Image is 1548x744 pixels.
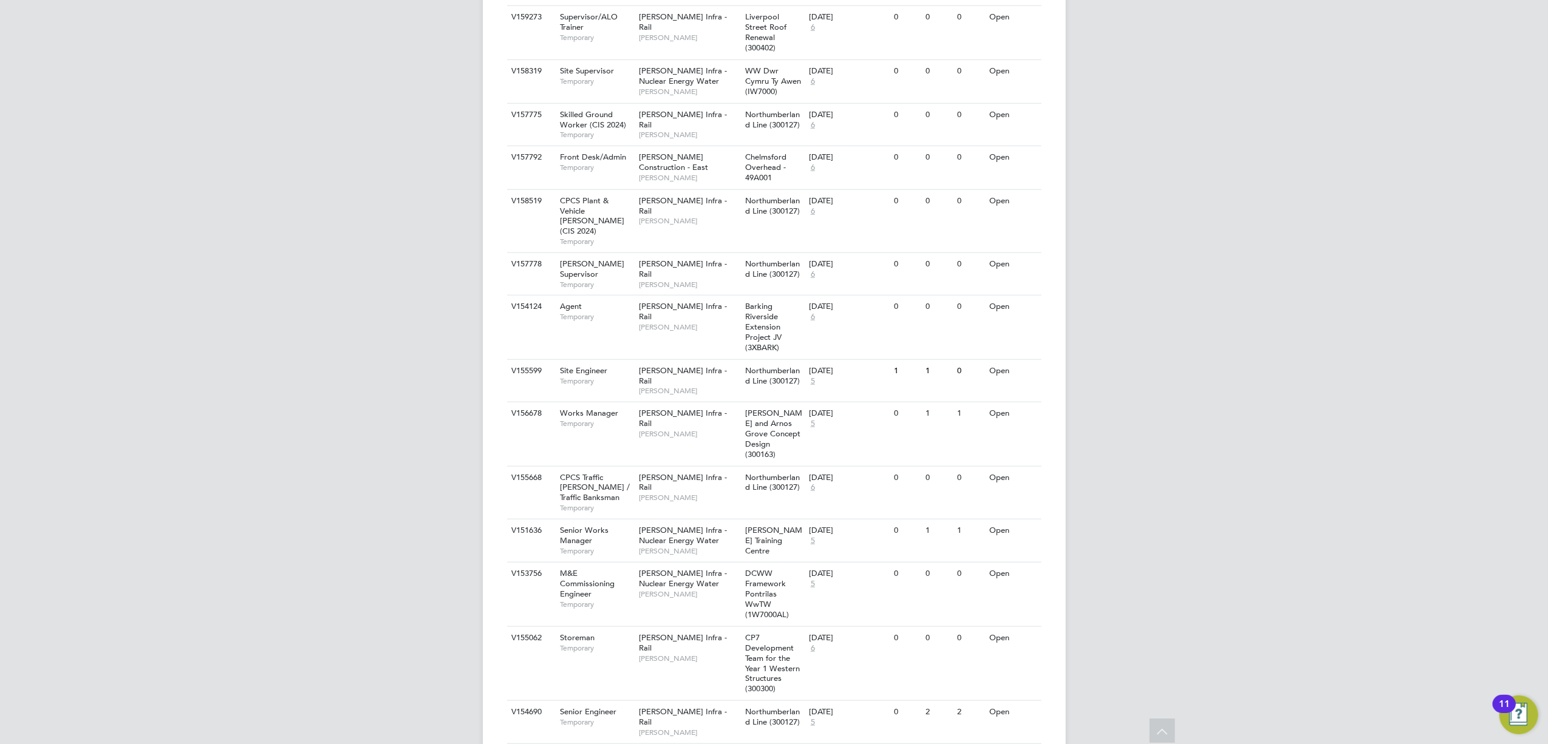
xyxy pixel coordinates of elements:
span: 6 [809,482,817,493]
span: 6 [809,206,817,217]
div: V151636 [509,519,551,542]
span: Temporary [560,419,633,428]
span: Northumberland Line (300127) [745,365,800,386]
div: 0 [891,563,922,585]
div: V154124 [509,296,551,318]
div: 1 [955,402,986,425]
span: [PERSON_NAME] Infra - Rail [639,472,727,493]
div: 0 [922,253,954,276]
span: [PERSON_NAME] [639,546,739,556]
div: [DATE] [809,473,888,483]
div: 0 [955,627,986,649]
span: 5 [809,376,817,387]
div: V159273 [509,6,551,29]
div: V154690 [509,701,551,723]
div: Open [986,402,1039,425]
span: Northumberland Line (300127) [745,472,800,493]
span: [PERSON_NAME] Infra - Rail [639,259,727,279]
div: 0 [955,190,986,212]
span: [PERSON_NAME] Infra - Rail [639,109,727,130]
span: [PERSON_NAME] [639,280,739,289]
div: V153756 [509,563,551,585]
span: [PERSON_NAME] [639,654,739,663]
span: M&E Commissioning Engineer [560,568,615,599]
span: [PERSON_NAME] [639,173,739,183]
div: Open [986,146,1039,169]
span: [PERSON_NAME] Infra - Rail [639,408,727,428]
div: 11 [1499,704,1510,720]
div: [DATE] [809,408,888,419]
div: 0 [891,627,922,649]
div: 0 [922,563,954,585]
div: 1 [955,519,986,542]
div: [DATE] [809,707,888,717]
span: Temporary [560,312,633,322]
span: Front Desk/Admin [560,152,626,162]
div: Open [986,627,1039,649]
button: Open Resource Center, 11 new notifications [1499,695,1538,734]
div: 2 [955,701,986,723]
span: [PERSON_NAME] [639,493,739,502]
div: 0 [891,60,922,83]
div: 0 [891,467,922,489]
span: Liverpool Street Roof Renewal (300402) [745,12,786,53]
span: Northumberland Line (300127) [745,259,800,279]
span: [PERSON_NAME] Infra - Nuclear Energy Water [639,66,727,86]
span: Temporary [560,130,633,140]
div: 2 [922,701,954,723]
div: 1 [891,360,922,382]
div: 0 [891,253,922,276]
div: 0 [955,467,986,489]
span: 5 [809,579,817,589]
div: [DATE] [809,196,888,206]
span: Storeman [560,632,595,643]
span: Temporary [560,546,633,556]
div: 1 [922,402,954,425]
span: CPCS Plant & Vehicle [PERSON_NAME] (CIS 2024) [560,195,624,237]
span: [PERSON_NAME] [639,386,739,396]
span: Barking Riverside Extension Project JV (3XBARK) [745,301,782,353]
span: Works Manager [560,408,618,418]
span: Chelmsford Overhead - 49A001 [745,152,786,183]
span: Temporary [560,76,633,86]
div: [DATE] [809,526,888,536]
span: [PERSON_NAME] [639,130,739,140]
div: Open [986,6,1039,29]
span: Temporary [560,280,633,289]
div: 0 [922,190,954,212]
span: [PERSON_NAME] Infra - Rail [639,301,727,322]
span: 5 [809,536,817,546]
div: 0 [955,6,986,29]
span: DCWW Framework Pontrilas WwTW (1W7000AL) [745,568,789,620]
span: Northumberland Line (300127) [745,109,800,130]
span: Temporary [560,600,633,609]
div: 0 [891,190,922,212]
div: Open [986,253,1039,276]
div: 0 [891,519,922,542]
span: Temporary [560,503,633,513]
span: Northumberland Line (300127) [745,195,800,216]
div: 0 [955,146,986,169]
div: V158519 [509,190,551,212]
div: [DATE] [809,110,888,120]
span: 6 [809,120,817,130]
div: V155668 [509,467,551,489]
span: Site Engineer [560,365,607,376]
div: V156678 [509,402,551,425]
span: 6 [809,269,817,280]
span: [PERSON_NAME] [639,33,739,42]
span: 6 [809,163,817,173]
span: Senior Engineer [560,706,616,717]
div: 0 [891,104,922,126]
div: 0 [955,360,986,382]
div: [DATE] [809,152,888,163]
span: [PERSON_NAME] Infra - Nuclear Energy Water [639,525,727,546]
span: [PERSON_NAME] Infra - Rail [639,195,727,216]
span: [PERSON_NAME] [639,216,739,226]
div: 0 [955,104,986,126]
div: V157775 [509,104,551,126]
div: 0 [955,253,986,276]
span: [PERSON_NAME] Infra - Rail [639,632,727,653]
span: Temporary [560,163,633,172]
div: 0 [922,296,954,318]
